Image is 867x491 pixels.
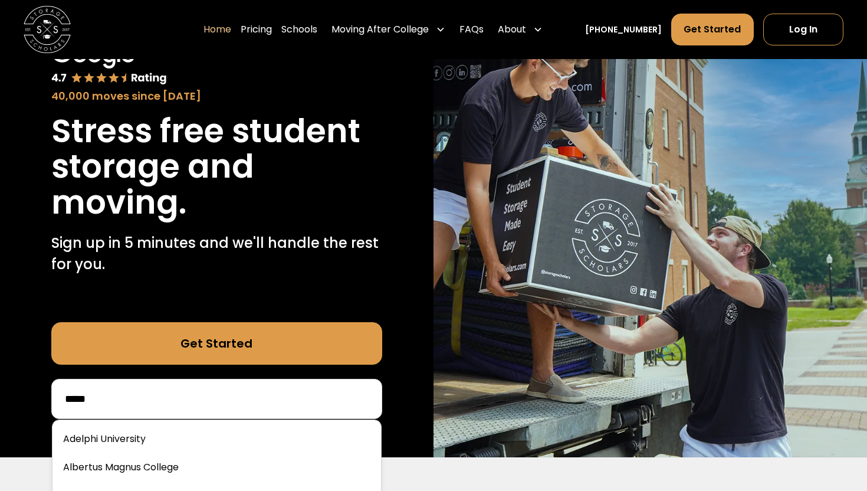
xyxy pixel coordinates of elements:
img: Google 4.7 star rating [51,41,168,86]
h1: Stress free student storage and moving. [51,113,382,221]
a: Home [203,13,231,46]
div: 40,000 moves since [DATE] [51,88,382,104]
a: Schools [281,13,317,46]
a: home [24,6,71,53]
img: Storage Scholars main logo [24,6,71,53]
img: Storage Scholars makes moving and storage easy. [433,3,867,457]
div: Moving After College [331,22,429,37]
div: About [493,13,547,46]
a: FAQs [459,13,484,46]
p: Sign up in 5 minutes and we'll handle the rest for you. [51,233,382,275]
a: Get Started [671,14,753,45]
div: About [498,22,526,37]
a: Log In [763,14,843,45]
a: Pricing [241,13,272,46]
div: Moving After College [327,13,450,46]
a: Get Started [51,322,382,365]
a: [PHONE_NUMBER] [585,24,662,36]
